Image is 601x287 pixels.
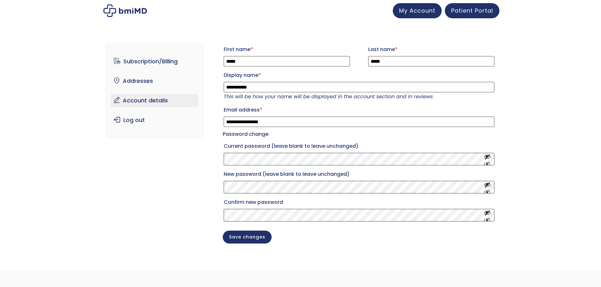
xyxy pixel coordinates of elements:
[103,4,147,17] img: My account
[223,231,272,244] button: Save changes
[106,43,203,138] nav: Account pages
[451,7,493,14] span: Patient Portal
[393,3,442,18] a: My Account
[111,113,198,127] a: Log out
[111,55,198,68] a: Subscription/Billing
[111,94,198,107] a: Account details
[223,130,268,139] legend: Password change
[484,181,491,193] button: Show password
[399,7,435,14] span: My Account
[224,105,494,115] label: Email address
[224,93,433,100] em: This will be how your name will be displayed in the account section and in reviews
[224,169,494,179] label: New password (leave blank to leave unchanged)
[445,3,499,18] a: Patient Portal
[224,141,494,151] label: Current password (leave blank to leave unchanged)
[111,74,198,88] a: Addresses
[484,210,491,221] button: Show password
[368,44,494,55] label: Last name
[224,44,350,55] label: First name
[224,70,494,80] label: Display name
[484,153,491,165] button: Show password
[224,197,494,207] label: Confirm new password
